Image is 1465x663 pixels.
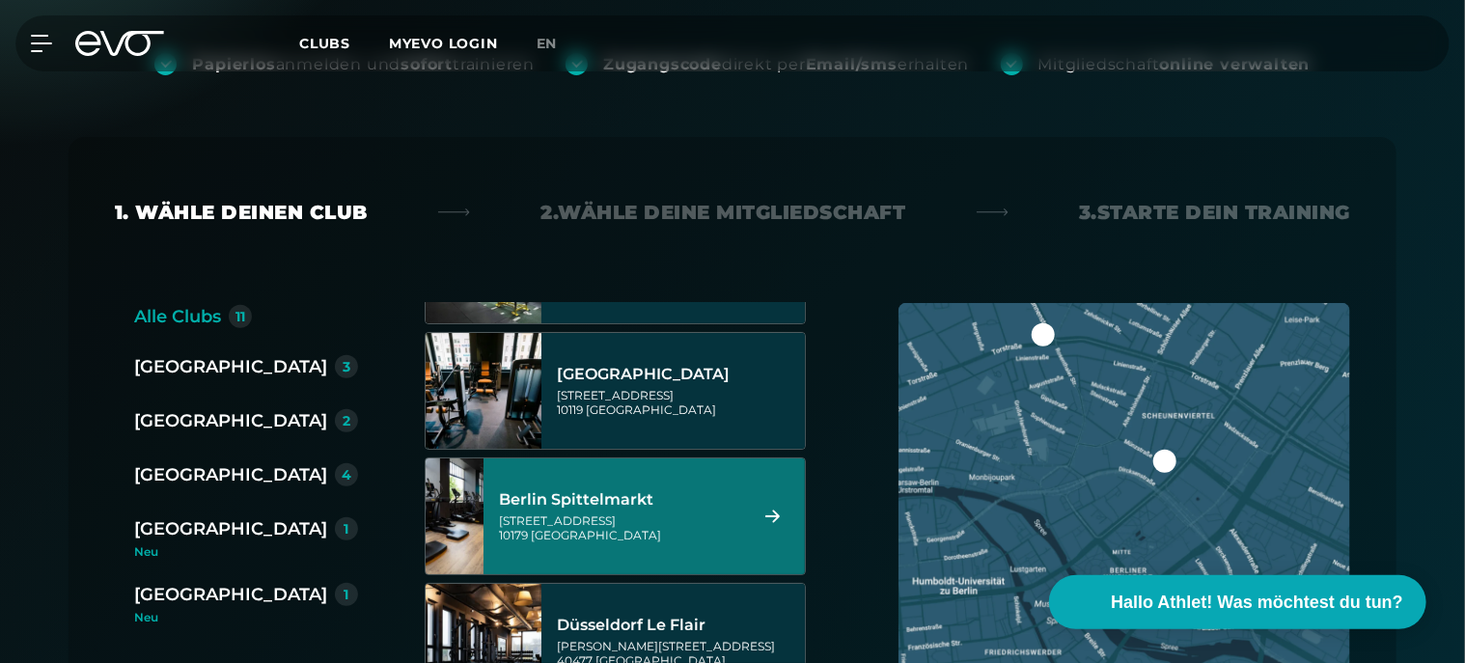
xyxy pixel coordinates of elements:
[499,513,741,542] div: [STREET_ADDRESS] 10179 [GEOGRAPHIC_DATA]
[134,546,373,558] div: Neu
[235,310,245,323] div: 11
[115,199,368,226] div: 1. Wähle deinen Club
[397,458,512,574] img: Berlin Spittelmarkt
[499,490,741,510] div: Berlin Spittelmarkt
[134,461,327,488] div: [GEOGRAPHIC_DATA]
[1111,590,1403,616] span: Hallo Athlet! Was möchtest du tun?
[345,588,349,601] div: 1
[343,360,350,373] div: 3
[557,388,799,417] div: [STREET_ADDRESS] 10119 [GEOGRAPHIC_DATA]
[537,35,558,52] span: en
[541,199,906,226] div: 2. Wähle deine Mitgliedschaft
[299,34,389,52] a: Clubs
[345,522,349,536] div: 1
[134,303,221,330] div: Alle Clubs
[134,581,327,608] div: [GEOGRAPHIC_DATA]
[134,353,327,380] div: [GEOGRAPHIC_DATA]
[299,35,350,52] span: Clubs
[134,407,327,434] div: [GEOGRAPHIC_DATA]
[342,468,351,482] div: 4
[134,612,358,623] div: Neu
[134,515,327,542] div: [GEOGRAPHIC_DATA]
[343,414,350,428] div: 2
[1079,199,1350,226] div: 3. Starte dein Training
[426,333,541,449] img: Berlin Rosenthaler Platz
[557,365,799,384] div: [GEOGRAPHIC_DATA]
[557,616,799,635] div: Düsseldorf Le Flair
[1049,575,1426,629] button: Hallo Athlet! Was möchtest du tun?
[389,35,498,52] a: MYEVO LOGIN
[537,33,581,55] a: en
